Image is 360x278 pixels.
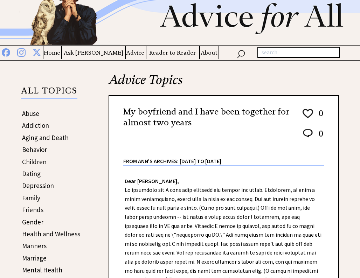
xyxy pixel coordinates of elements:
[146,48,199,57] a: Reader to Reader
[43,48,61,57] a: Home
[22,158,47,166] a: Children
[22,109,39,118] a: Abuse
[22,145,47,154] a: Behavior
[22,254,47,262] a: Marriage
[22,206,43,214] a: Friends
[22,230,80,238] a: Health and Wellness
[315,127,324,146] td: 0
[21,87,77,99] p: ALL TOPICS
[200,48,218,57] a: About
[62,48,124,57] a: Ask [PERSON_NAME]
[302,107,314,120] img: heart_outline%201.png
[123,106,289,128] h2: My boyfriend and I have been together for almost two years
[123,147,324,165] div: From Ann's Archives: [DATE] to [DATE]
[22,121,49,130] a: Addiction
[22,169,41,178] a: Dating
[302,128,314,139] img: message_round%202.png
[109,71,339,95] h2: Advice Topics
[17,47,26,57] img: instagram%20blue.png
[2,47,10,57] img: facebook%20blue.png
[33,47,41,56] img: x%20blue.png
[22,266,62,274] a: Mental Health
[22,218,43,226] a: Gender
[126,48,145,57] a: Advice
[257,47,340,58] input: search
[315,107,324,127] td: 0
[22,133,69,142] a: Aging and Death
[22,242,47,250] a: Manners
[125,178,179,185] strong: Dear [PERSON_NAME],
[22,194,40,202] a: Family
[237,48,245,58] img: search_nav.png
[22,181,54,190] a: Depression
